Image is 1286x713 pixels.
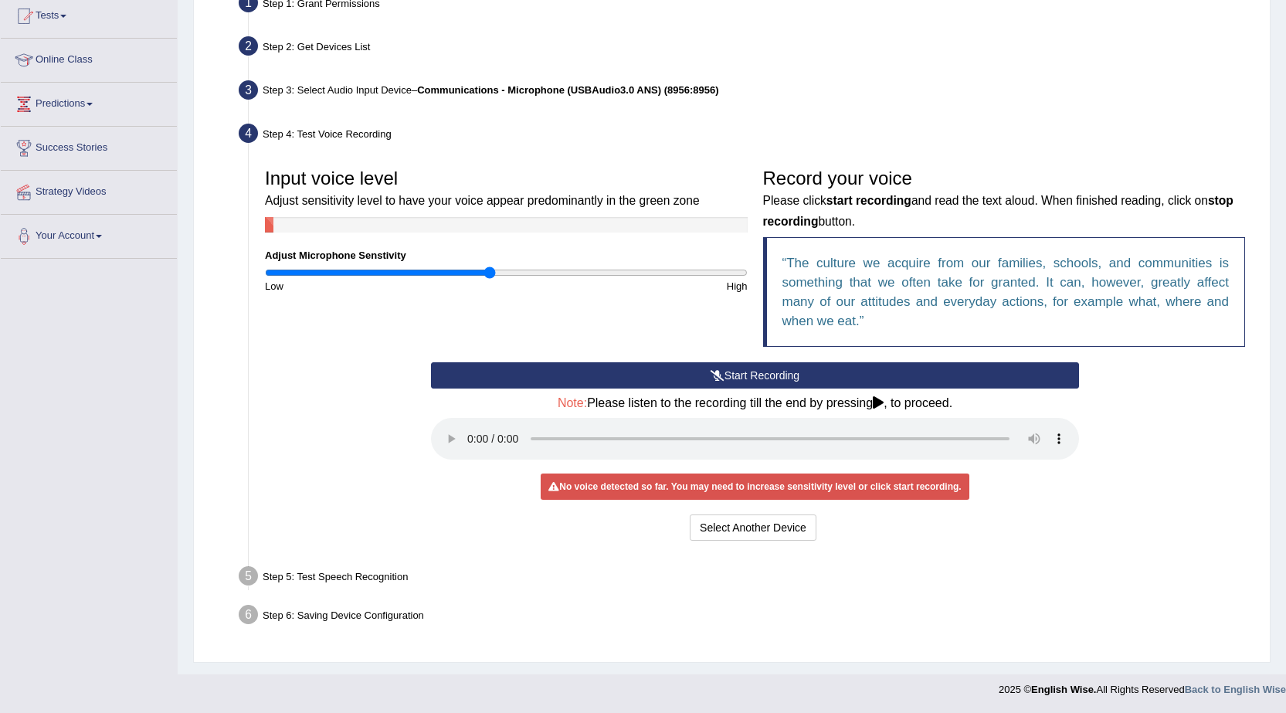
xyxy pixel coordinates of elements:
button: Start Recording [431,362,1079,389]
a: Predictions [1,83,177,121]
button: Select Another Device [690,514,816,541]
div: Step 5: Test Speech Recognition [232,562,1263,596]
div: No voice detected so far. You may need to increase sensitivity level or click start recording. [541,474,969,500]
small: Adjust sensitivity level to have your voice appear predominantly in the green zone [265,194,700,207]
small: Please click and read the text aloud. When finished reading, click on button. [763,194,1233,227]
div: Step 3: Select Audio Input Device [232,76,1263,110]
a: Back to English Wise [1185,684,1286,695]
a: Strategy Videos [1,171,177,209]
span: Note: [558,396,587,409]
div: Step 2: Get Devices List [232,32,1263,66]
b: Communications - Microphone (USBAudio3.0 ANS) (8956:8956) [417,84,718,96]
span: – [412,84,719,96]
a: Online Class [1,39,177,77]
div: Step 6: Saving Device Configuration [232,600,1263,634]
div: Step 4: Test Voice Recording [232,119,1263,153]
h3: Input voice level [265,168,748,209]
div: 2025 © All Rights Reserved [999,674,1286,697]
a: Success Stories [1,127,177,165]
div: High [506,279,755,294]
h4: Please listen to the recording till the end by pressing , to proceed. [431,396,1079,410]
label: Adjust Microphone Senstivity [265,248,406,263]
div: Low [257,279,506,294]
strong: English Wise. [1031,684,1096,695]
a: Your Account [1,215,177,253]
q: The culture we acquire from our families, schools, and communities is something that we often tak... [782,256,1230,328]
b: start recording [826,194,911,207]
b: stop recording [763,194,1233,227]
h3: Record your voice [763,168,1246,229]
